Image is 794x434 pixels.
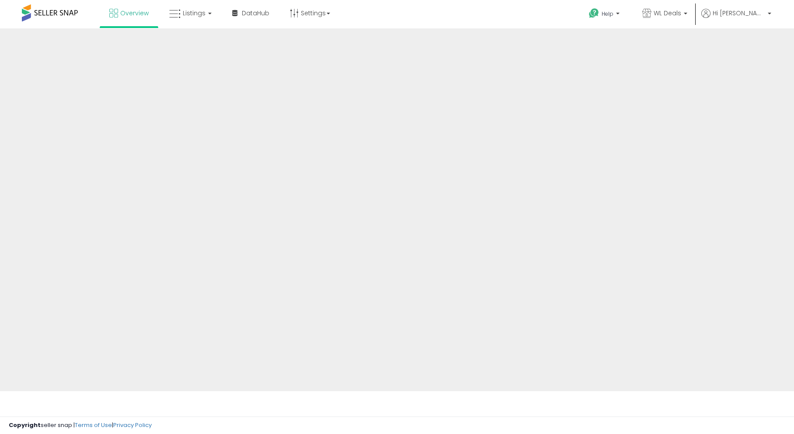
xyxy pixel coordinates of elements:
span: Listings [183,9,205,17]
span: Help [602,10,613,17]
span: Hi [PERSON_NAME] [713,9,765,17]
span: DataHub [242,9,269,17]
a: Hi [PERSON_NAME] [701,9,771,28]
a: Help [582,1,628,28]
span: WL Deals [654,9,681,17]
span: Overview [120,9,149,17]
i: Get Help [589,8,599,19]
